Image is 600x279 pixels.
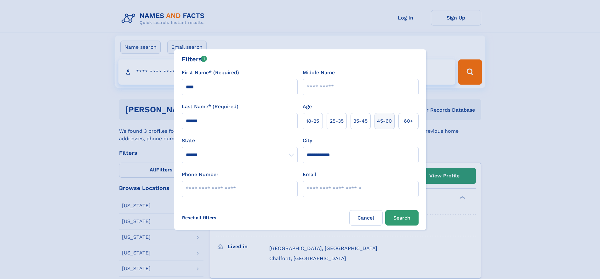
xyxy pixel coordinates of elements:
span: 60+ [404,117,413,125]
span: 35‑45 [353,117,368,125]
button: Search [385,210,419,226]
label: Reset all filters [178,210,220,225]
label: Middle Name [303,69,335,76]
label: Cancel [349,210,383,226]
div: Filters [182,54,207,64]
label: First Name* (Required) [182,69,239,76]
span: 18‑25 [306,117,319,125]
label: Phone Number [182,171,219,178]
label: Age [303,103,312,110]
label: Last Name* (Required) [182,103,238,110]
span: 25‑35 [330,117,344,125]
label: City [303,137,312,144]
label: Email [303,171,316,178]
span: 45‑60 [377,117,392,125]
label: State [182,137,298,144]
